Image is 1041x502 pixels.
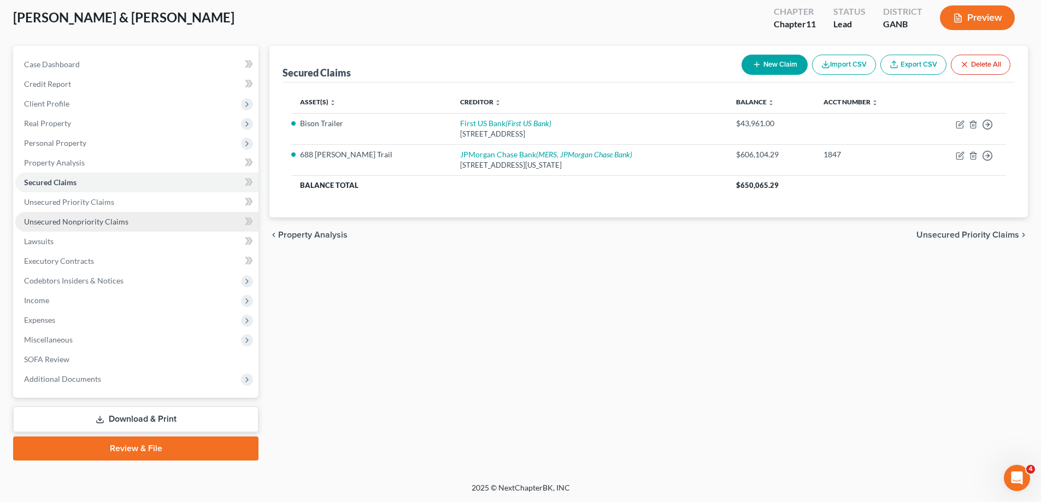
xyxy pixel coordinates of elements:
[916,231,1019,239] span: Unsecured Priority Claims
[824,149,911,160] div: 1847
[13,436,258,460] a: Review & File
[24,158,85,167] span: Property Analysis
[269,231,348,239] button: chevron_left Property Analysis
[916,231,1028,239] button: Unsecured Priority Claims chevron_right
[15,232,258,251] a: Lawsuits
[15,173,258,192] a: Secured Claims
[283,66,351,79] div: Secured Claims
[24,119,71,128] span: Real Property
[736,181,779,190] span: $650,065.29
[1004,465,1030,491] iframe: Intercom live chat
[883,18,922,31] div: GANB
[460,160,719,170] div: [STREET_ADDRESS][US_STATE]
[15,251,258,271] a: Executory Contracts
[951,55,1010,75] button: Delete All
[300,98,336,106] a: Asset(s) unfold_more
[833,18,866,31] div: Lead
[460,129,719,139] div: [STREET_ADDRESS]
[24,237,54,246] span: Lawsuits
[812,55,876,75] button: Import CSV
[24,60,80,69] span: Case Dashboard
[806,19,816,29] span: 11
[15,212,258,232] a: Unsecured Nonpriority Claims
[330,99,336,106] i: unfold_more
[940,5,1015,30] button: Preview
[460,119,551,128] a: First US Bank(First US Bank)
[736,98,774,106] a: Balance unfold_more
[742,55,808,75] button: New Claim
[300,118,443,129] li: Bison Trailer
[536,150,632,159] i: (MERS, JPMorgan Chase Bank)
[15,192,258,212] a: Unsecured Priority Claims
[291,175,727,195] th: Balance Total
[24,276,123,285] span: Codebtors Insiders & Notices
[24,197,114,206] span: Unsecured Priority Claims
[495,99,501,106] i: unfold_more
[24,296,49,305] span: Income
[1026,465,1035,474] span: 4
[209,482,832,502] div: 2025 © NextChapterBK, INC
[24,178,77,187] span: Secured Claims
[15,55,258,74] a: Case Dashboard
[24,315,55,324] span: Expenses
[24,138,86,147] span: Personal Property
[24,256,94,265] span: Executory Contracts
[883,5,922,18] div: District
[300,149,443,160] li: 688 [PERSON_NAME] Trail
[774,18,816,31] div: Chapter
[24,374,101,383] span: Additional Documents
[13,9,234,25] span: [PERSON_NAME] & [PERSON_NAME]
[24,79,71,88] span: Credit Report
[24,99,69,108] span: Client Profile
[774,5,816,18] div: Chapter
[15,350,258,369] a: SOFA Review
[824,98,878,106] a: Acct Number unfold_more
[24,217,128,226] span: Unsecured Nonpriority Claims
[15,74,258,94] a: Credit Report
[460,98,501,106] a: Creditor unfold_more
[1019,231,1028,239] i: chevron_right
[269,231,278,239] i: chevron_left
[24,355,69,364] span: SOFA Review
[13,406,258,432] a: Download & Print
[833,5,866,18] div: Status
[736,149,806,160] div: $606,104.29
[880,55,946,75] a: Export CSV
[460,150,632,159] a: JPMorgan Chase Bank(MERS, JPMorgan Chase Bank)
[505,119,551,128] i: (First US Bank)
[24,335,73,344] span: Miscellaneous
[278,231,348,239] span: Property Analysis
[872,99,878,106] i: unfold_more
[768,99,774,106] i: unfold_more
[15,153,258,173] a: Property Analysis
[736,118,806,129] div: $43,961.00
